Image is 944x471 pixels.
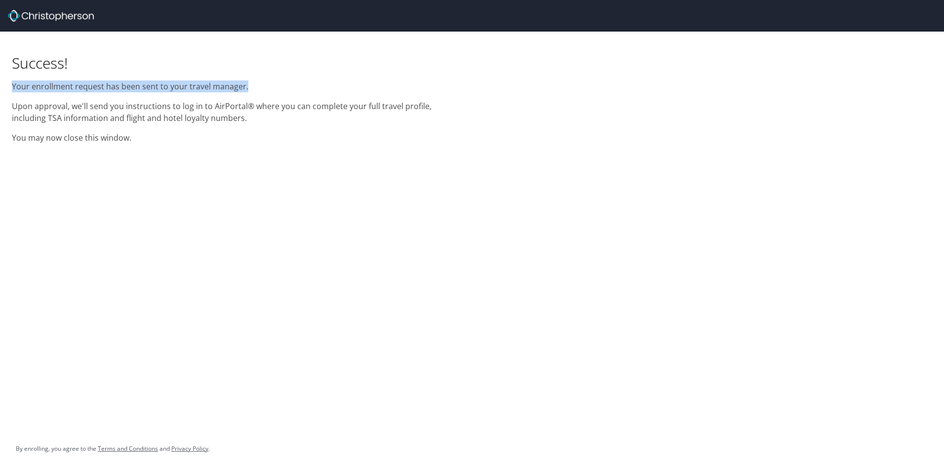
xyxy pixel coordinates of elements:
[16,436,210,461] div: By enrolling, you agree to the and .
[171,444,208,453] a: Privacy Policy
[8,10,94,22] img: cbt logo
[12,80,460,92] p: Your enrollment request has been sent to your travel manager.
[98,444,158,453] a: Terms and Conditions
[12,132,460,144] p: You may now close this window.
[12,53,460,73] h1: Success!
[12,100,460,124] p: Upon approval, we'll send you instructions to log in to AirPortal® where you can complete your fu...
